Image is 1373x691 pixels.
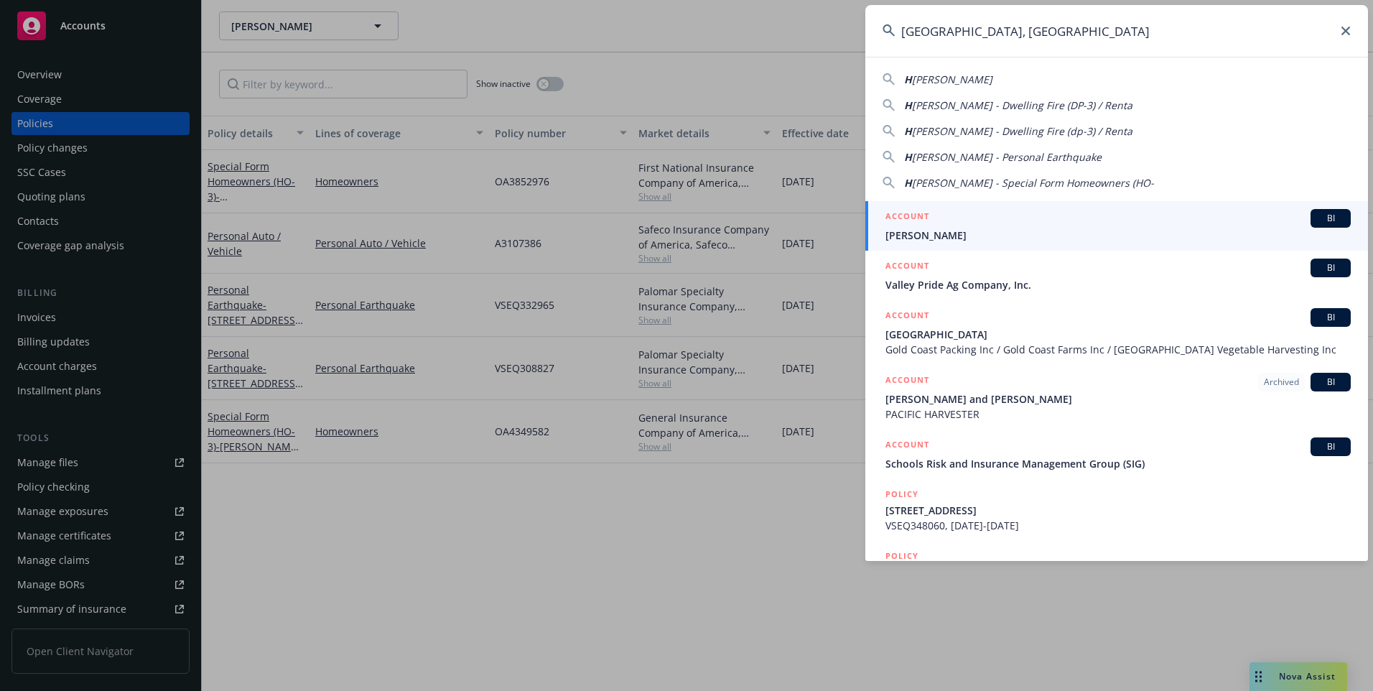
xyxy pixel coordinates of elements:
span: PACIFIC HARVESTER [885,407,1351,422]
span: [PERSON_NAME] and [PERSON_NAME] [885,391,1351,407]
a: POLICY [865,541,1368,603]
span: H [904,176,912,190]
a: ACCOUNTBISchools Risk and Insurance Management Group (SIG) [865,430,1368,479]
span: Schools Risk and Insurance Management Group (SIG) [885,456,1351,471]
span: [STREET_ADDRESS] [885,503,1351,518]
a: ACCOUNTBI[GEOGRAPHIC_DATA]Gold Coast Packing Inc / Gold Coast Farms Inc / [GEOGRAPHIC_DATA] Veget... [865,300,1368,365]
span: [PERSON_NAME] - Dwelling Fire (dp-3) / Renta [912,124,1132,138]
h5: ACCOUNT [885,373,929,390]
span: H [904,150,912,164]
a: ACCOUNTArchivedBI[PERSON_NAME] and [PERSON_NAME]PACIFIC HARVESTER [865,365,1368,430]
span: Archived [1264,376,1299,389]
span: H [904,124,912,138]
h5: ACCOUNT [885,308,929,325]
h5: ACCOUNT [885,259,929,276]
span: [PERSON_NAME] - Special Form Homeowners (HO- [912,176,1154,190]
span: [PERSON_NAME] - Dwelling Fire (DP-3) / Renta [912,98,1132,112]
span: [PERSON_NAME] - Personal Earthquake [912,150,1102,164]
h5: POLICY [885,549,918,563]
a: ACCOUNTBI[PERSON_NAME] [865,201,1368,251]
input: Search... [865,5,1368,57]
span: BI [1316,440,1345,453]
h5: ACCOUNT [885,209,929,226]
span: [PERSON_NAME] [912,73,992,86]
span: Gold Coast Packing Inc / Gold Coast Farms Inc / [GEOGRAPHIC_DATA] Vegetable Harvesting Inc [885,342,1351,357]
h5: ACCOUNT [885,437,929,455]
span: BI [1316,311,1345,324]
span: VSEQ348060, [DATE]-[DATE] [885,518,1351,533]
span: BI [1316,212,1345,225]
a: POLICY[STREET_ADDRESS]VSEQ348060, [DATE]-[DATE] [865,479,1368,541]
span: [PERSON_NAME] [885,228,1351,243]
span: Valley Pride Ag Company, Inc. [885,277,1351,292]
a: ACCOUNTBIValley Pride Ag Company, Inc. [865,251,1368,300]
span: BI [1316,261,1345,274]
span: [GEOGRAPHIC_DATA] [885,327,1351,342]
span: BI [1316,376,1345,389]
span: H [904,73,912,86]
span: H [904,98,912,112]
h5: POLICY [885,487,918,501]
